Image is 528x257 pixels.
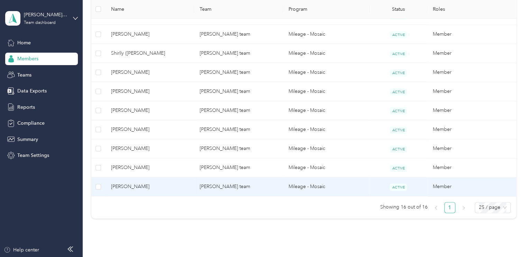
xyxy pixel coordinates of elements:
[390,145,407,153] span: ACTIVE
[111,50,189,57] span: Shirlly ([PERSON_NAME]
[390,31,407,38] span: ACTIVE
[194,139,283,158] td: Nicoletta Marcuzzi's team
[194,25,283,44] td: Nicoletta Marcuzzi's team
[283,63,370,82] td: Mileage - Mosaic
[430,202,441,213] button: left
[427,139,516,158] td: Member
[106,177,194,196] td: Sabrina Torres
[427,63,516,82] td: Member
[106,139,194,158] td: Javier Guerrero Lozano
[24,11,67,18] div: [PERSON_NAME] team
[427,177,516,196] td: Member
[390,107,407,115] span: ACTIVE
[427,101,516,120] td: Member
[283,158,370,177] td: Mileage - Mosaic
[479,202,507,213] span: 25 / page
[106,120,194,139] td: Tracy Hodgson
[427,25,516,44] td: Member
[194,101,283,120] td: Nicoletta Marcuzzi's team
[17,104,35,111] span: Reports
[111,7,189,12] span: Name
[283,82,370,101] td: Mileage - Mosaic
[17,55,38,62] span: Members
[427,44,516,63] td: Member
[390,165,407,172] span: ACTIVE
[444,202,455,213] li: 1
[427,82,516,101] td: Member
[194,177,283,196] td: Nicoletta Marcuzzi's team
[106,63,194,82] td: Renee Green
[427,120,516,139] td: Member
[111,183,189,190] span: [PERSON_NAME]
[283,44,370,63] td: Mileage - Mosaic
[194,158,283,177] td: Nicoletta Marcuzzi's team
[445,202,455,213] a: 1
[17,136,38,143] span: Summary
[462,206,466,210] span: right
[17,39,31,46] span: Home
[106,158,194,177] td: Rafay Riaz
[17,152,49,159] span: Team Settings
[4,246,39,254] button: Help center
[111,30,189,38] span: [PERSON_NAME]
[489,218,528,257] iframe: Everlance-gr Chat Button Frame
[194,82,283,101] td: Nicoletta Marcuzzi's team
[111,164,189,171] span: [PERSON_NAME]
[283,101,370,120] td: Mileage - Mosaic
[17,87,47,95] span: Data Exports
[427,158,516,177] td: Member
[194,44,283,63] td: Nicoletta Marcuzzi's team
[106,82,194,101] td: Borys Aniola
[390,69,407,77] span: ACTIVE
[434,206,438,210] span: left
[458,202,469,213] button: right
[106,44,194,63] td: Shirlly (Ying) Wang
[106,101,194,120] td: Heather Warkentin
[283,139,370,158] td: Mileage - Mosaic
[194,120,283,139] td: Nicoletta Marcuzzi's team
[24,21,56,25] div: Team dashboard
[458,202,469,213] li: Next Page
[17,119,45,127] span: Compliance
[17,71,31,79] span: Teams
[194,63,283,82] td: Nicoletta Marcuzzi's team
[430,202,441,213] li: Previous Page
[475,202,511,213] div: Page Size
[390,88,407,96] span: ACTIVE
[111,145,189,152] span: [PERSON_NAME]
[111,88,189,95] span: [PERSON_NAME]
[390,50,407,57] span: ACTIVE
[111,69,189,76] span: [PERSON_NAME]
[283,25,370,44] td: Mileage - Mosaic
[111,126,189,133] span: [PERSON_NAME]
[283,120,370,139] td: Mileage - Mosaic
[380,202,428,212] span: Showing 16 out of 16
[390,184,407,191] span: ACTIVE
[390,126,407,134] span: ACTIVE
[106,25,194,44] td: Catherine Bois
[111,107,189,114] span: [PERSON_NAME]
[283,177,370,196] td: Mileage - Mosaic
